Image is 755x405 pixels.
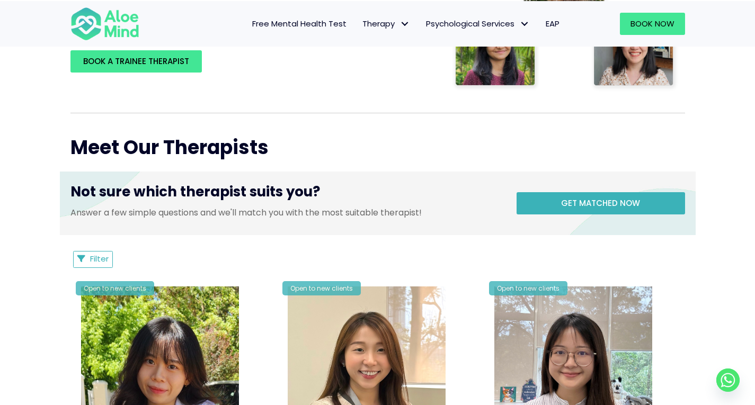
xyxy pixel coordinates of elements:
[90,253,109,264] span: Filter
[282,281,361,295] div: Open to new clients
[244,13,354,35] a: Free Mental Health Test
[83,56,189,67] span: BOOK A TRAINEE THERAPIST
[362,18,410,29] span: Therapy
[252,18,347,29] span: Free Mental Health Test
[538,13,567,35] a: EAP
[70,6,139,41] img: Aloe mind Logo
[546,18,559,29] span: EAP
[561,197,640,209] span: Get matched now
[489,281,567,295] div: Open to new clients
[426,18,530,29] span: Psychological Services
[70,134,269,161] span: Meet Our Therapists
[70,182,501,206] h3: Not sure which therapist suits you?
[630,18,674,29] span: Book Now
[153,13,567,35] nav: Menu
[620,13,685,35] a: Book Now
[73,251,113,268] button: Filter Listings
[517,16,532,31] span: Psychological Services: submenu
[70,50,202,73] a: BOOK A TRAINEE THERAPIST
[418,13,538,35] a: Psychological ServicesPsychological Services: submenu
[76,281,154,295] div: Open to new clients
[716,368,740,392] a: Whatsapp
[397,16,413,31] span: Therapy: submenu
[517,192,685,214] a: Get matched now
[70,206,501,219] p: Answer a few simple questions and we'll match you with the most suitable therapist!
[354,13,418,35] a: TherapyTherapy: submenu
